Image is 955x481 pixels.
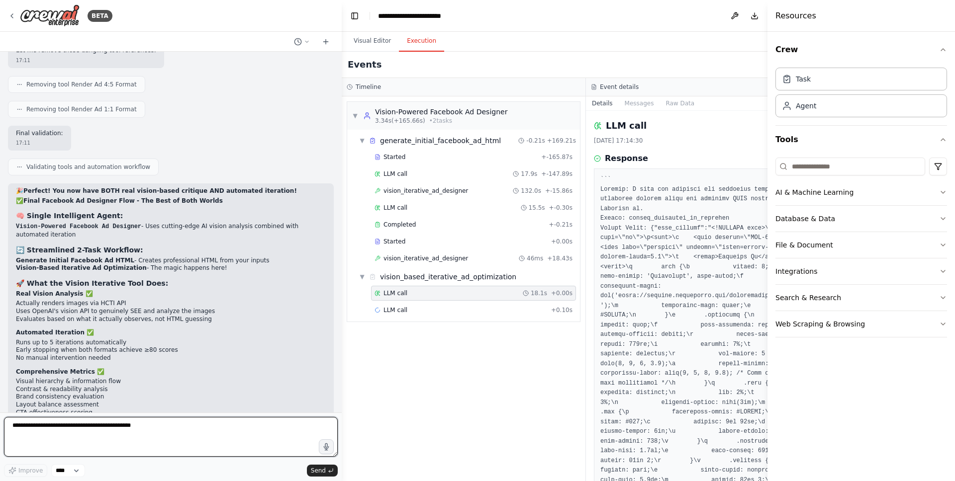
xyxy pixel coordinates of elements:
[16,316,326,323] li: Evaluates based on what it actually observes, not HTML guessing
[16,212,123,220] strong: 🧠 Single Intelligent Agent:
[16,57,156,64] div: 17:11
[775,126,947,154] button: Tools
[775,258,947,284] button: Integrations
[605,153,648,164] h3: Response
[359,273,365,281] span: ▼
[16,368,104,375] strong: Comprehensive Metrics ✅
[16,264,326,272] li: - The magic happens here!
[375,117,425,125] span: 3.34s (+165.66s)
[429,117,452,125] span: • 2 task s
[383,221,416,229] span: Completed
[16,354,326,362] li: No manual intervention needed
[775,154,947,345] div: Tools
[383,187,468,195] span: vision_iterative_ad_designer
[346,31,399,52] button: Visual Editor
[16,386,326,394] li: Contrast & readability analysis
[399,31,444,52] button: Execution
[775,232,947,258] button: File & Document
[606,119,647,133] h2: LLM call
[16,346,326,354] li: Early stopping when both formats achieve ≥80 scores
[319,439,334,454] button: Click to speak your automation idea
[551,289,573,297] span: + 0.00s
[16,257,134,264] strong: Generate Initial Facebook Ad HTML
[16,223,141,230] code: Vision-Powered Facebook Ad Designer
[4,464,47,477] button: Improve
[541,153,573,161] span: + -165.87s
[16,246,143,254] strong: 🔄 Streamlined 2-Task Workflow:
[16,279,168,287] strong: 🚀 What the Vision Iterative Tool Does:
[16,393,326,401] li: Brand consistency evaluation
[290,36,314,48] button: Switch to previous chat
[383,153,405,161] span: Started
[16,257,326,265] li: - Creates professional HTML from your inputs
[775,285,947,311] button: Search & Research
[16,223,326,239] li: - Uses cutting-edge AI vision analysis combined with automated iteration
[796,101,816,111] div: Agent
[545,187,573,195] span: + -15.86s
[619,96,660,110] button: Messages
[307,465,338,477] button: Send
[16,409,326,417] li: CTA effectiveness scoring
[16,378,326,386] li: Visual hierarchy & information flow
[16,139,63,147] div: 17:11
[551,306,573,314] span: + 0.10s
[378,11,469,21] nav: breadcrumb
[775,206,947,232] button: Database & Data
[549,204,573,212] span: + -0.30s
[775,64,947,125] div: Crew
[775,36,947,64] button: Crew
[359,137,365,145] span: ▼
[352,112,358,120] span: ▼
[383,306,407,314] span: LLM call
[541,170,573,178] span: + -147.89s
[380,136,501,146] div: generate_initial_facebook_ad_html
[23,187,297,194] strong: Perfect! You now have BOTH real vision-based critique AND automated iteration!
[527,254,543,262] span: 46ms
[26,80,137,88] span: Removing tool Render Ad 4:5 Format
[521,187,541,195] span: 132.0s
[383,238,405,245] span: Started
[16,130,63,138] p: Final validation:
[23,197,223,204] strong: Final Facebook Ad Designer Flow - The Best of Both Worlds
[348,9,362,23] button: Hide left sidebar
[531,289,547,297] span: 18.1s
[16,187,326,195] p: 🎉
[551,238,573,245] span: + 0.00s
[348,58,382,72] h2: Events
[660,96,700,110] button: Raw Data
[16,290,93,297] strong: Real Vision Analysis ✅
[775,10,816,22] h4: Resources
[547,254,573,262] span: + 18.43s
[311,467,326,475] span: Send
[16,329,94,336] strong: Automated Iteration ✅
[16,308,326,316] li: Uses OpenAI's vision API to genuinely SEE and analyze the images
[775,179,947,205] button: AI & Machine Learning
[383,254,468,262] span: vision_iterative_ad_designer
[16,197,326,205] h2: ✅
[526,137,545,145] span: -0.21s
[318,36,334,48] button: Start a new chat
[16,300,326,308] li: Actually renders images via HCTI API
[383,289,407,297] span: LLM call
[16,264,147,271] strong: Vision-Based Iterative Ad Optimization
[26,105,137,113] span: Removing tool Render Ad 1:1 Format
[594,137,822,145] div: [DATE] 17:14:30
[586,96,619,110] button: Details
[796,74,811,84] div: Task
[380,272,516,282] div: vision_based_iterative_ad_optimization
[375,107,507,117] div: Vision-Powered Facebook Ad Designer
[547,137,576,145] span: + 169.21s
[529,204,545,212] span: 15.5s
[356,83,381,91] h3: Timeline
[26,163,150,171] span: Validating tools and automation workflow
[20,4,80,27] img: Logo
[600,83,639,91] h3: Event details
[521,170,537,178] span: 17.9s
[88,10,112,22] div: BETA
[18,467,43,475] span: Improve
[383,204,407,212] span: LLM call
[549,221,573,229] span: + -0.21s
[383,170,407,178] span: LLM call
[16,401,326,409] li: Layout balance assessment
[775,311,947,337] button: Web Scraping & Browsing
